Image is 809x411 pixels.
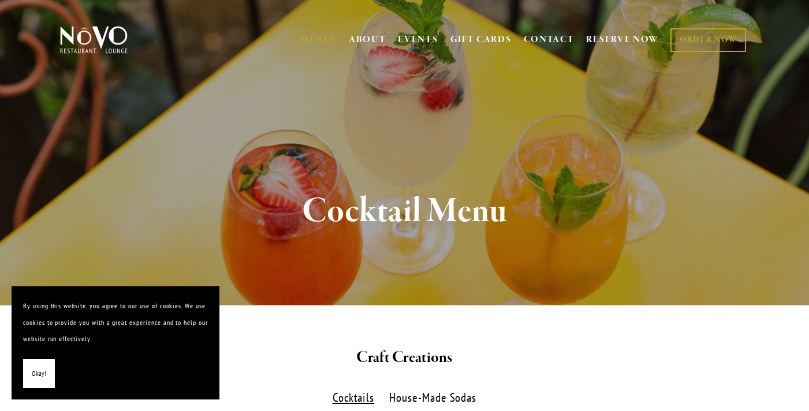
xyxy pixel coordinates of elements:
[58,25,130,54] img: Novo Restaurant &amp; Lounge
[586,29,659,51] a: RESERVE NOW
[300,34,337,46] a: MENUS
[23,359,55,388] button: Okay!
[12,286,219,399] section: Cookie banner
[79,193,730,230] h1: Cocktail Menu
[79,346,730,370] h2: Craft Creations
[32,365,46,382] span: Okay!
[398,34,438,46] a: EVENTS
[383,390,483,406] label: House-Made Sodas
[349,34,386,46] a: ABOUT
[326,390,380,406] label: Cocktails
[524,29,575,51] a: CONTACT
[450,29,512,51] a: GIFT CARDS
[23,298,208,348] p: By using this website, you agree to our use of cookies. We use cookies to provide you with a grea...
[670,28,746,52] a: ORDER NOW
